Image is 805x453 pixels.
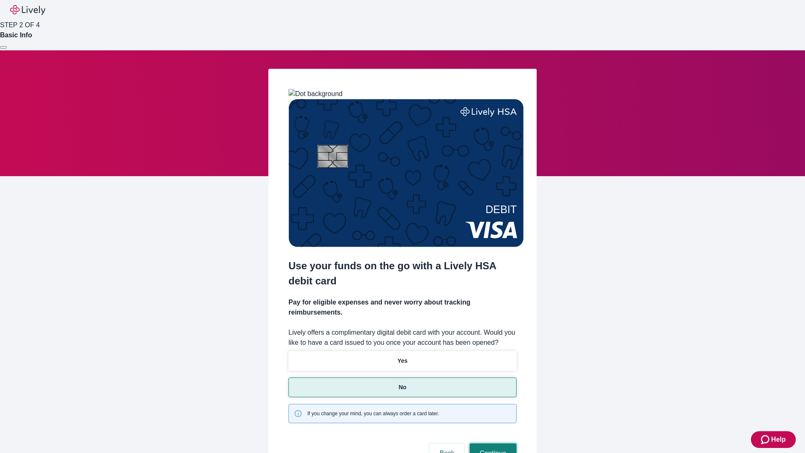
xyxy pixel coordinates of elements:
h2: Use your funds on the go with a Lively HSA debit card [288,258,517,289]
span: If you change your mind, you can always order a card later. [307,410,439,417]
svg: Zendesk support icon [761,435,771,445]
button: No [288,377,517,397]
label: Lively offers a complimentary digital debit card with your account. Would you like to have a card... [288,328,517,348]
p: Yes [397,357,408,365]
img: Debit card [288,99,524,247]
span: Help [771,435,786,445]
img: Lively [10,5,45,15]
p: No [399,383,407,392]
img: Dot background [288,89,343,99]
h4: Pay for eligible expenses and never worry about tracking reimbursements. [288,297,517,318]
button: Zendesk support iconHelp [751,431,796,448]
button: Yes [288,351,517,371]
